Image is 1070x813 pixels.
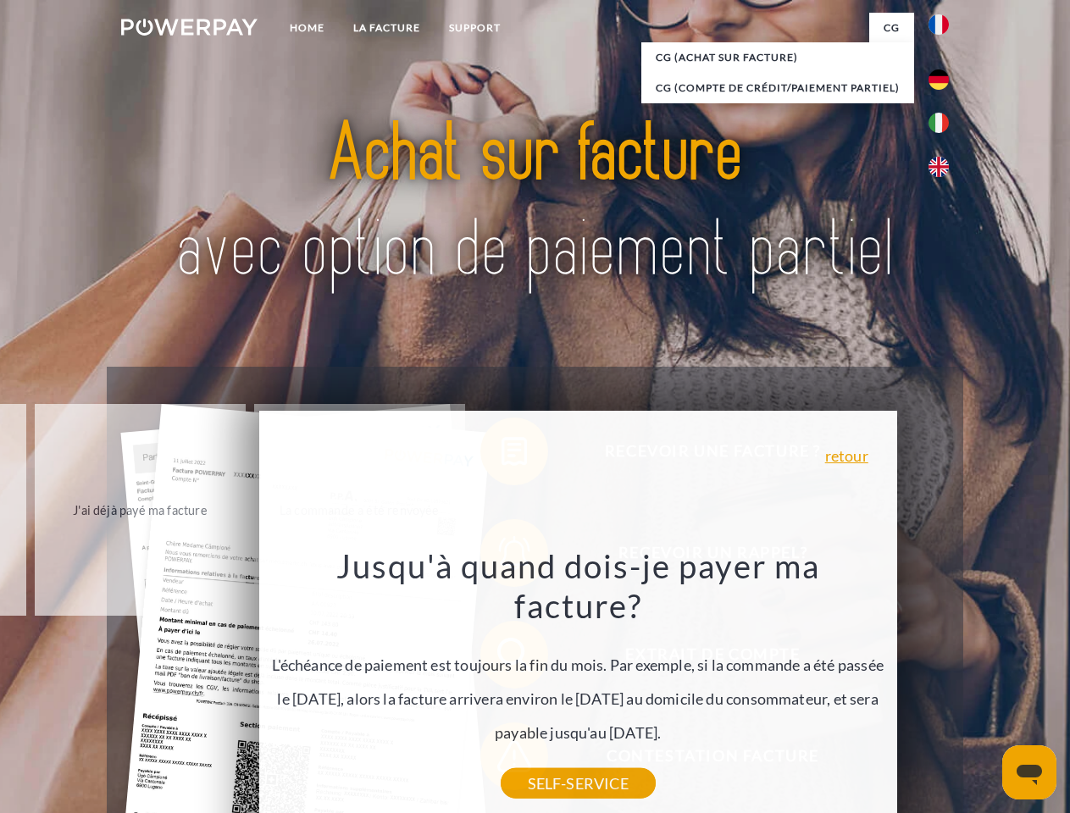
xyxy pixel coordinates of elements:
div: J'ai déjà payé ma facture [45,498,236,521]
a: Home [275,13,339,43]
a: SELF-SERVICE [501,768,656,799]
a: retour [825,448,868,463]
a: CG [869,13,914,43]
img: it [929,113,949,133]
iframe: Bouton de lancement de la fenêtre de messagerie [1002,745,1056,799]
a: CG (Compte de crédit/paiement partiel) [641,73,914,103]
div: L'échéance de paiement est toujours la fin du mois. Par exemple, si la commande a été passée le [... [269,545,887,783]
img: fr [929,14,949,35]
a: Support [435,13,515,43]
img: title-powerpay_fr.svg [162,81,908,324]
img: de [929,69,949,90]
a: LA FACTURE [339,13,435,43]
a: CG (achat sur facture) [641,42,914,73]
img: logo-powerpay-white.svg [121,19,258,36]
h3: Jusqu'à quand dois-je payer ma facture? [269,545,887,627]
img: en [929,157,949,177]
